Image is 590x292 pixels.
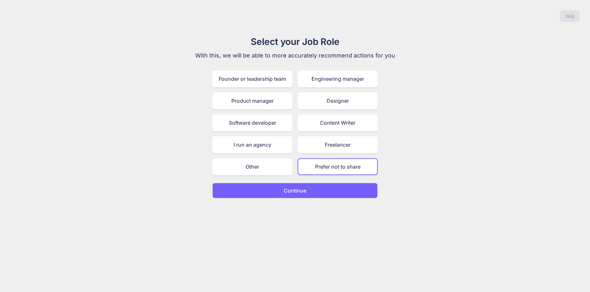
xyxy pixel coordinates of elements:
[212,92,292,109] div: Product manager
[212,183,378,198] button: Continue
[212,136,292,153] div: I run an agency
[212,158,292,175] div: Other
[284,187,306,194] p: Continue
[212,70,292,87] div: Founder or leadership team
[186,35,404,48] h1: Select your Job Role
[298,70,378,87] div: Engineering manager
[298,136,378,153] div: Freelancer
[560,10,580,22] button: Skip
[186,51,404,60] p: With this, we will be able to more accurately recommend actions for you
[298,158,378,175] div: Prefer not to share
[298,92,378,109] div: Designer
[212,114,292,131] div: Software developer
[298,114,378,131] div: Content Writer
